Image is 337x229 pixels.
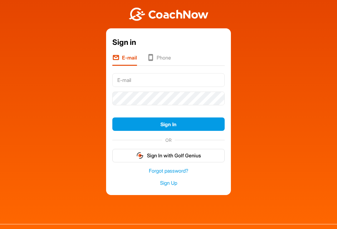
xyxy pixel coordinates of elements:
[147,54,171,66] li: Phone
[112,73,225,87] input: E-mail
[162,137,175,143] span: OR
[128,7,209,21] img: BwLJSsUCoWCh5upNqxVrqldRgqLPVwmV24tXu5FoVAoFEpwwqQ3VIfuoInZCoVCoTD4vwADAC3ZFMkVEQFDAAAAAElFTkSuQmCC
[112,37,225,48] div: Sign in
[136,152,144,159] img: gg_logo
[112,117,225,131] button: Sign In
[112,179,225,187] a: Sign Up
[112,167,225,174] a: Forgot password?
[112,54,137,66] li: E-mail
[112,149,225,162] button: Sign In with Golf Genius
